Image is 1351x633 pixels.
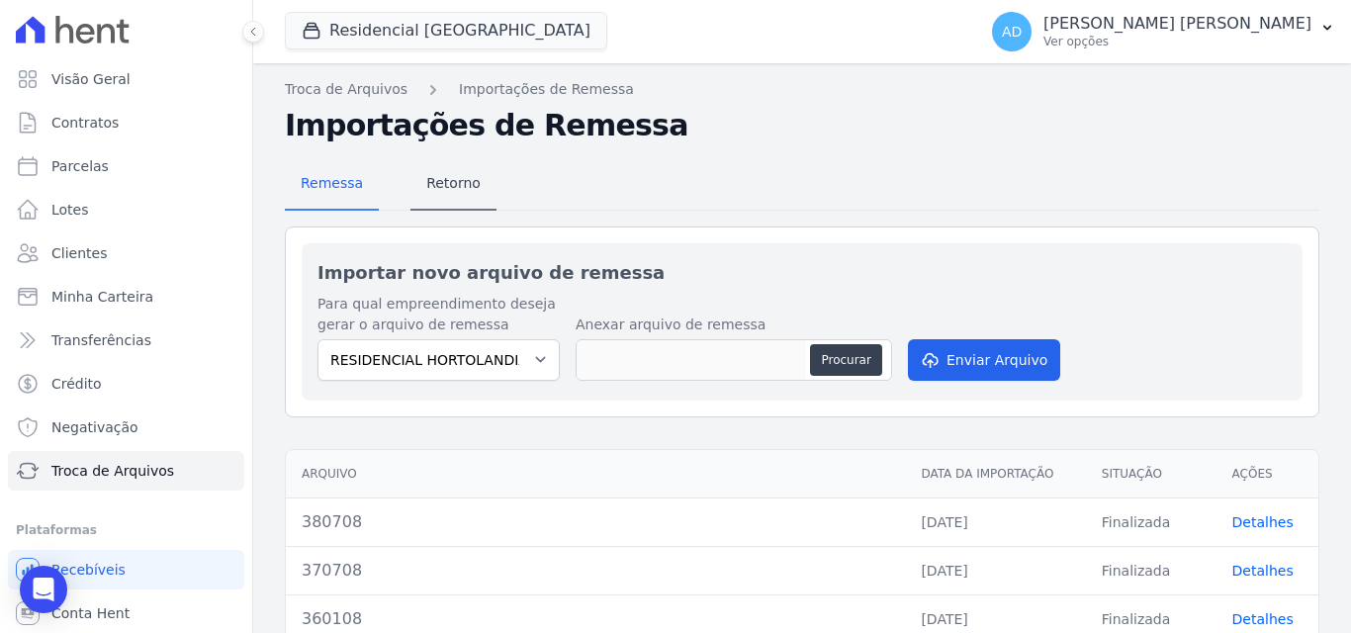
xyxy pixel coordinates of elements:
[51,69,131,89] span: Visão Geral
[810,344,881,376] button: Procurar
[51,603,130,623] span: Conta Hent
[8,146,244,186] a: Parcelas
[51,461,174,481] span: Troca de Arquivos
[8,277,244,316] a: Minha Carteira
[317,259,1287,286] h2: Importar novo arquivo de remessa
[317,294,560,335] label: Para qual empreendimento deseja gerar o arquivo de remessa
[1043,34,1311,49] p: Ver opções
[8,190,244,229] a: Lotes
[51,243,107,263] span: Clientes
[410,159,496,211] a: Retorno
[1086,450,1216,498] th: Situação
[8,103,244,142] a: Contratos
[51,156,109,176] span: Parcelas
[1086,546,1216,594] td: Finalizada
[285,79,407,100] a: Troca de Arquivos
[51,113,119,133] span: Contratos
[285,79,1319,100] nav: Breadcrumb
[51,330,151,350] span: Transferências
[302,559,889,583] div: 370708
[8,364,244,404] a: Crédito
[8,550,244,589] a: Recebíveis
[285,12,607,49] button: Residencial [GEOGRAPHIC_DATA]
[976,4,1351,59] button: AD [PERSON_NAME] [PERSON_NAME] Ver opções
[8,593,244,633] a: Conta Hent
[459,79,634,100] a: Importações de Remessa
[1216,450,1318,498] th: Ações
[302,510,889,534] div: 380708
[1232,514,1294,530] a: Detalhes
[20,566,67,613] div: Open Intercom Messenger
[8,407,244,447] a: Negativação
[8,233,244,273] a: Clientes
[908,339,1060,381] button: Enviar Arquivo
[8,320,244,360] a: Transferências
[8,59,244,99] a: Visão Geral
[414,163,493,203] span: Retorno
[1232,611,1294,627] a: Detalhes
[576,315,892,335] label: Anexar arquivo de remessa
[51,560,126,580] span: Recebíveis
[1043,14,1311,34] p: [PERSON_NAME] [PERSON_NAME]
[905,450,1085,498] th: Data da Importação
[285,159,379,211] a: Remessa
[289,163,375,203] span: Remessa
[302,607,889,631] div: 360108
[16,518,236,542] div: Plataformas
[905,546,1085,594] td: [DATE]
[285,108,1319,143] h2: Importações de Remessa
[1002,25,1022,39] span: AD
[8,451,244,491] a: Troca de Arquivos
[51,417,138,437] span: Negativação
[51,374,102,394] span: Crédito
[286,450,905,498] th: Arquivo
[1086,497,1216,546] td: Finalizada
[905,497,1085,546] td: [DATE]
[51,200,89,220] span: Lotes
[51,287,153,307] span: Minha Carteira
[1232,563,1294,579] a: Detalhes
